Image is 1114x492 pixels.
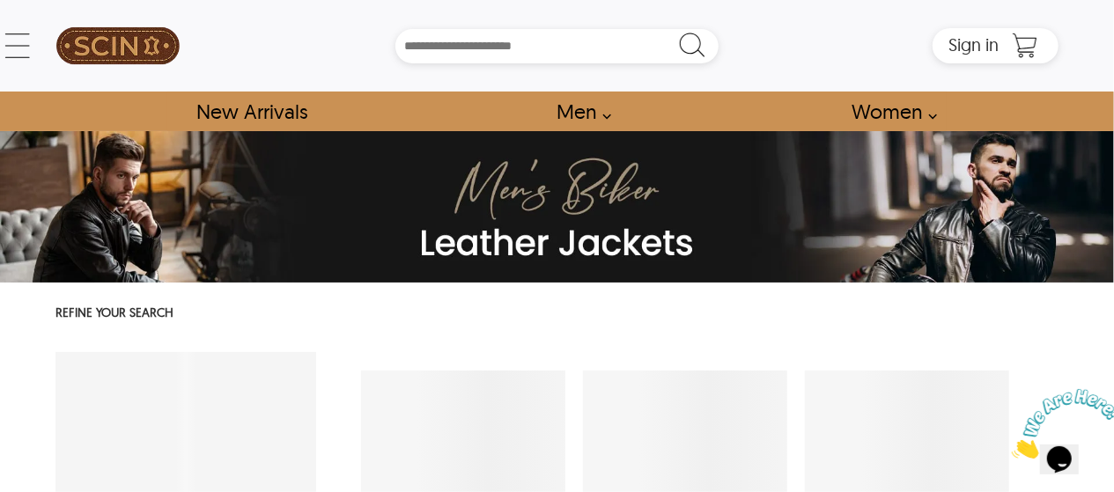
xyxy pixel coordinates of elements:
[176,92,327,131] a: Shop New Arrivals
[56,9,180,83] img: SCIN
[55,300,316,327] p: REFINE YOUR SEARCH
[7,7,116,77] img: Chat attention grabber
[1005,382,1114,466] iframe: chat widget
[537,92,622,131] a: shop men's leather jackets
[831,92,947,131] a: Shop Women Leather Jackets
[948,33,999,55] span: Sign in
[352,297,1054,332] div: 0 Results Found
[1007,33,1043,59] a: Shopping Cart
[948,40,999,54] a: Sign in
[55,9,181,83] a: SCIN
